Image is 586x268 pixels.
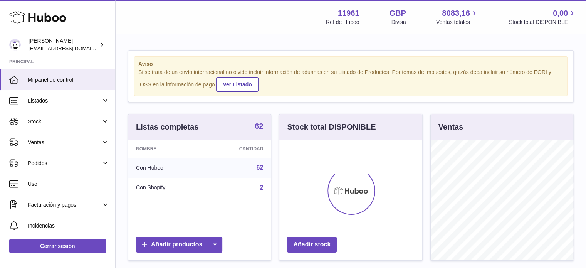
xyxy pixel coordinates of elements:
td: Con Huboo [128,158,204,178]
strong: 11961 [338,8,359,19]
div: [PERSON_NAME] [29,37,98,52]
span: Incidencias [28,222,109,229]
span: Uso [28,180,109,188]
span: Mi panel de control [28,76,109,84]
strong: Aviso [138,61,563,68]
span: Stock [28,118,101,125]
a: 2 [260,184,263,191]
a: Añadir productos [136,237,222,253]
a: Añadir stock [287,237,337,253]
th: Cantidad [204,140,271,158]
div: Divisa [391,19,406,26]
h3: Ventas [438,122,463,132]
td: Con Shopify [128,178,204,198]
span: Ventas [28,139,101,146]
strong: 62 [255,122,263,130]
span: Listados [28,97,101,105]
a: 62 [255,122,263,131]
h3: Stock total DISPONIBLE [287,122,376,132]
span: 8083,16 [442,8,470,19]
a: Cerrar sesión [9,239,106,253]
a: 8083,16 Ventas totales [436,8,479,26]
img: internalAdmin-11961@internal.huboo.com [9,39,21,51]
th: Nombre [128,140,204,158]
span: Pedidos [28,160,101,167]
a: Ver Listado [216,77,258,92]
div: Si se trata de un envío internacional no olvide incluir información de aduanas en su Listado de P... [138,69,563,92]
a: 62 [257,164,264,171]
h3: Listas completas [136,122,198,132]
span: 0,00 [553,8,568,19]
div: Ref de Huboo [326,19,359,26]
span: Stock total DISPONIBLE [509,19,577,26]
a: 0,00 Stock total DISPONIBLE [509,8,577,26]
strong: GBP [389,8,406,19]
span: Ventas totales [436,19,479,26]
span: [EMAIL_ADDRESS][DOMAIN_NAME] [29,45,113,51]
span: Facturación y pagos [28,201,101,209]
